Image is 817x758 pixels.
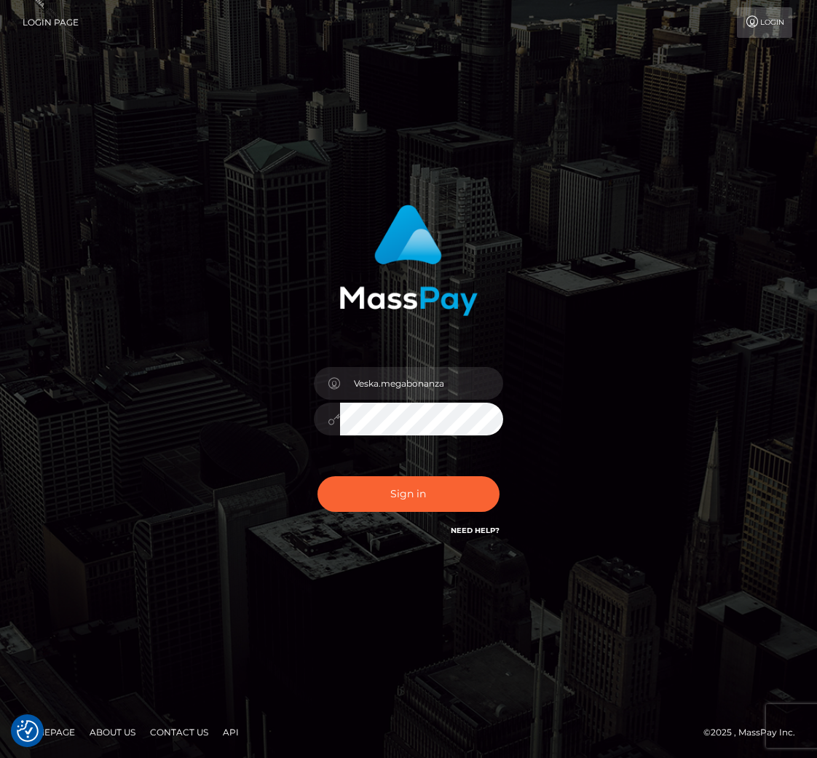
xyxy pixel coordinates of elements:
[17,720,39,742] img: Revisit consent button
[16,721,81,743] a: Homepage
[144,721,214,743] a: Contact Us
[339,205,478,316] img: MassPay Login
[23,7,79,38] a: Login Page
[317,476,500,512] button: Sign in
[703,725,806,741] div: © 2025 , MassPay Inc.
[217,721,245,743] a: API
[84,721,141,743] a: About Us
[451,526,500,535] a: Need Help?
[340,367,503,400] input: Username...
[737,7,792,38] a: Login
[17,720,39,742] button: Consent Preferences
